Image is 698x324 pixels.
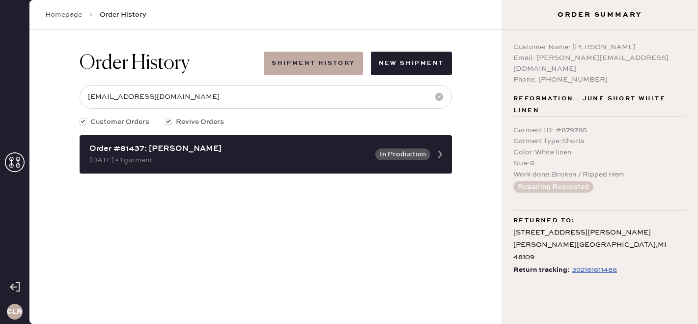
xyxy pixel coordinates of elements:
[513,74,686,85] div: Phone: [PHONE_NUMBER]
[513,215,575,227] span: Returned to:
[80,85,452,109] input: Search by order number, customer name, email or phone number
[513,42,686,53] div: Customer Name: [PERSON_NAME]
[513,227,686,264] div: [STREET_ADDRESS][PERSON_NAME] [PERSON_NAME][GEOGRAPHIC_DATA] , MI 48109
[375,148,430,160] button: In Production
[570,264,617,276] a: 392161611486
[264,52,363,75] button: Shipment History
[651,280,694,322] iframe: Front Chat
[89,155,369,166] div: [DATE] • 1 garment
[513,53,686,74] div: Email: [PERSON_NAME][EMAIL_ADDRESS][DOMAIN_NAME]
[513,181,593,193] button: Repairing Requested
[100,10,146,20] span: Order History
[371,52,452,75] button: New Shipment
[176,117,224,127] span: Revive Orders
[90,117,149,127] span: Customer Orders
[513,158,686,169] div: Size : 6
[513,125,686,136] div: Garment ID : # 879785
[513,169,686,180] div: Work done : Broken / Ripped Hem
[502,10,698,20] h3: Order Summary
[80,52,190,75] h1: Order History
[89,143,369,155] div: Order #81437: [PERSON_NAME]
[513,147,686,158] div: Color : White linen
[513,93,686,117] span: Reformation - June Short White linen
[572,264,617,276] div: https://www.fedex.com/apps/fedextrack/?tracknumbers=392161611486&cntry_code=US
[513,136,686,147] div: Garment Type : Shorts
[45,10,82,20] a: Homepage
[513,264,570,276] span: Return tracking:
[7,308,22,315] h3: CLR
